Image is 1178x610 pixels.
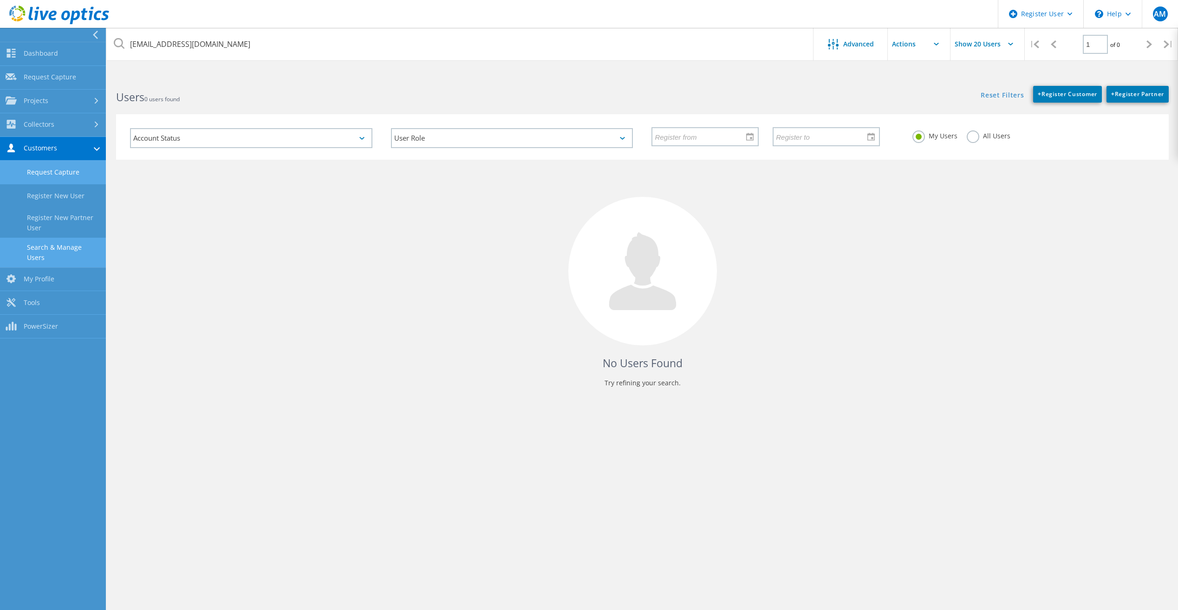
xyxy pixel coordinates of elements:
span: AM [1154,10,1166,18]
span: of 0 [1110,41,1120,49]
div: | [1025,28,1044,61]
input: Register to [774,128,872,145]
h4: No Users Found [125,356,1159,371]
b: Users [116,90,144,104]
label: My Users [912,130,957,139]
span: Advanced [843,41,874,47]
p: Try refining your search. [125,376,1159,390]
input: Register from [652,128,751,145]
div: Account Status [130,128,372,148]
svg: \n [1095,10,1103,18]
b: + [1111,90,1115,98]
a: +Register Customer [1033,86,1102,103]
a: Live Optics Dashboard [9,19,109,26]
div: | [1159,28,1178,61]
div: User Role [391,128,633,148]
input: Search users by name, email, company, etc. [107,28,814,60]
span: Register Partner [1111,90,1164,98]
span: 0 users found [144,95,180,103]
a: Reset Filters [981,92,1024,100]
label: All Users [967,130,1010,139]
a: +Register Partner [1106,86,1169,103]
span: Register Customer [1038,90,1097,98]
b: + [1038,90,1041,98]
